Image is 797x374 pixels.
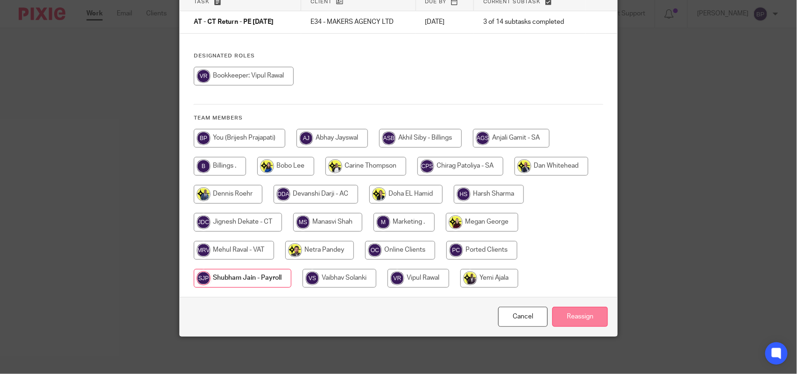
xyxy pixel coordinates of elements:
[194,52,603,60] h4: Designated Roles
[498,307,548,327] a: Close this dialog window
[310,17,406,27] p: E34 - MAKERS AGENCY LTD
[425,17,465,27] p: [DATE]
[194,19,274,26] span: AT - CT Return - PE [DATE]
[552,307,608,327] input: Reassign
[474,11,586,34] td: 3 of 14 subtasks completed
[194,114,603,122] h4: Team members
